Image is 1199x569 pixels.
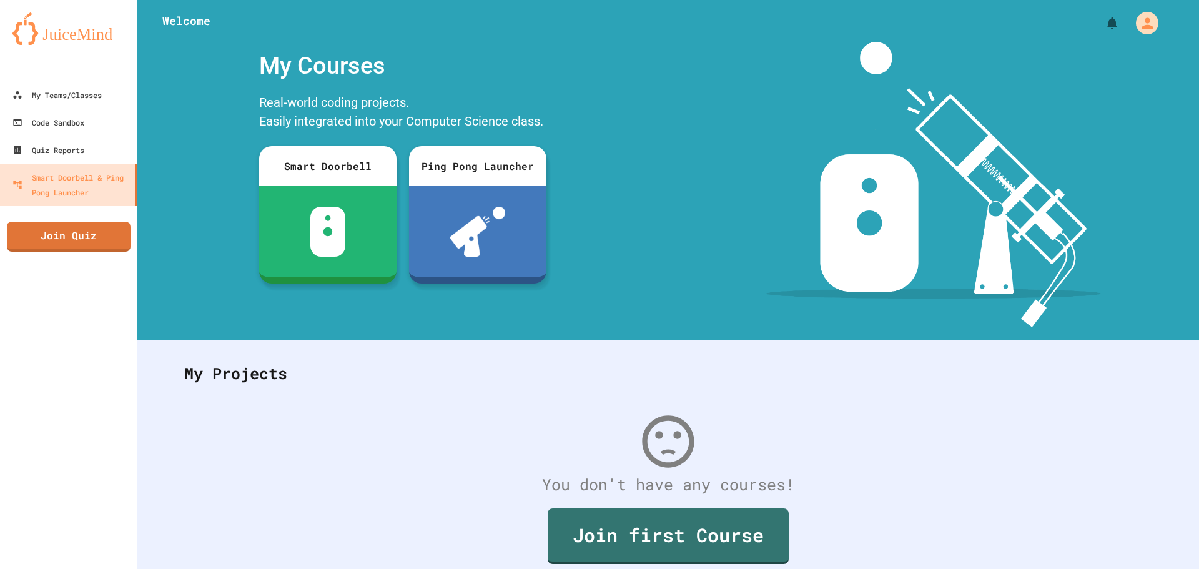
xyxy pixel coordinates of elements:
[253,42,553,90] div: My Courses
[253,90,553,137] div: Real-world coding projects. Easily integrated into your Computer Science class.
[172,473,1165,497] div: You don't have any courses!
[12,12,125,45] img: logo-orange.svg
[12,87,102,102] div: My Teams/Classes
[1095,465,1187,518] iframe: chat widget
[172,349,1165,398] div: My Projects
[259,146,397,186] div: Smart Doorbell
[766,42,1101,327] img: banner-image-my-projects.png
[12,142,84,157] div: Quiz Reports
[548,508,789,564] a: Join first Course
[409,146,546,186] div: Ping Pong Launcher
[7,222,131,252] a: Join Quiz
[12,170,130,200] div: Smart Doorbell & Ping Pong Launcher
[1123,9,1162,37] div: My Account
[450,207,506,257] img: ppl-with-ball.png
[1147,519,1187,557] iframe: chat widget
[12,115,84,130] div: Code Sandbox
[310,207,346,257] img: sdb-white.svg
[1082,12,1123,34] div: My Notifications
